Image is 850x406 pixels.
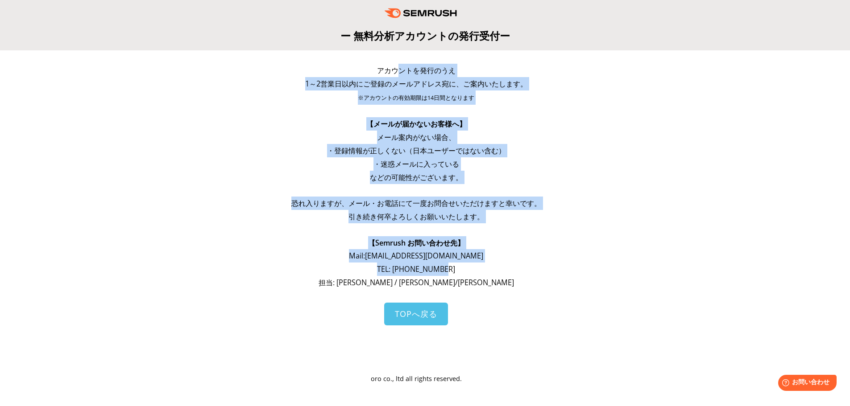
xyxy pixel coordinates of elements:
span: 恐れ入りますが、メール・お電話にて一度お問合せいただけますと幸いです。 [291,198,541,208]
span: ※アカウントの有効期限は14日間となります [358,94,474,102]
a: TOPへ戻る [384,303,448,325]
span: ・迷惑メールに入っている [373,159,459,169]
span: 【Semrush お問い合わせ先】 [368,238,464,248]
span: TEL: [PHONE_NUMBER] [377,264,455,274]
span: 【メールが届かないお客様へ】 [366,119,466,129]
span: 1～2営業日以内にご登録のメールアドレス宛に、ご案内いたします。 [305,79,527,89]
span: ー 無料分析アカウントの発行受付ー [340,29,510,43]
span: 引き続き何卒よろしくお願いいたします。 [348,212,484,221]
span: アカウントを発行のうえ [377,66,456,75]
span: Mail: [EMAIL_ADDRESS][DOMAIN_NAME] [349,251,483,261]
span: などの可能性がございます。 [370,172,463,182]
span: TOPへ戻る [395,308,437,319]
span: oro co., ltd all rights reserved. [371,374,462,383]
span: メール案内がない場合、 [377,132,456,142]
span: 担当: [PERSON_NAME] / [PERSON_NAME]/[PERSON_NAME] [319,278,514,287]
span: ・登録情報が正しくない（日本ユーザーではない含む） [327,146,506,156]
iframe: Help widget launcher [771,371,840,396]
